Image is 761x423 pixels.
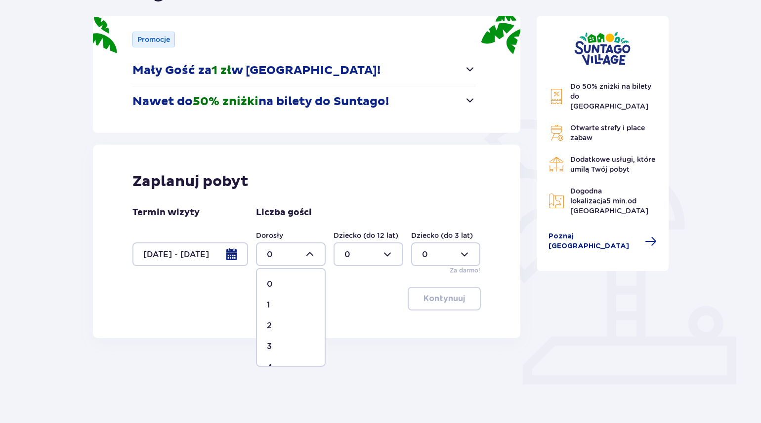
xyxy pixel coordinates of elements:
label: Dorosły [256,231,283,240]
p: Termin wizyty [132,207,200,219]
span: 50% zniżki [193,94,258,109]
img: Map Icon [549,193,564,209]
span: Do 50% zniżki na bilety do [GEOGRAPHIC_DATA] [570,82,651,110]
span: 1 zł [211,63,231,78]
label: Dziecko (do 12 lat) [334,231,398,240]
img: Suntago Village [574,32,631,66]
button: Kontynuuj [408,287,481,310]
p: Mały Gość za w [GEOGRAPHIC_DATA]! [132,63,380,78]
p: 0 [267,279,273,290]
span: 5 min. [606,197,628,205]
p: 3 [267,341,272,352]
span: Otwarte strefy i place zabaw [570,124,645,142]
p: Liczba gości [256,207,312,219]
span: Dodatkowe usługi, które umilą Twój pobyt [570,155,655,173]
p: Za darmo! [450,266,480,275]
img: Restaurant Icon [549,156,564,172]
p: Zaplanuj pobyt [132,172,249,191]
span: Dogodna lokalizacja od [GEOGRAPHIC_DATA] [570,187,648,215]
p: Promocje [137,35,170,44]
p: Kontynuuj [423,293,465,304]
img: Discount Icon [549,88,564,105]
p: Nawet do na bilety do Suntago! [132,94,389,109]
p: 2 [267,320,272,331]
a: Poznaj [GEOGRAPHIC_DATA] [549,231,657,251]
span: Poznaj [GEOGRAPHIC_DATA] [549,231,639,251]
label: Dziecko (do 3 lat) [411,231,473,240]
p: 4 [267,362,272,373]
img: Grill Icon [549,125,564,141]
p: 1 [267,300,270,310]
button: Mały Gość za1 złw [GEOGRAPHIC_DATA]! [132,55,476,86]
button: Nawet do50% zniżkina bilety do Suntago! [132,86,476,117]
